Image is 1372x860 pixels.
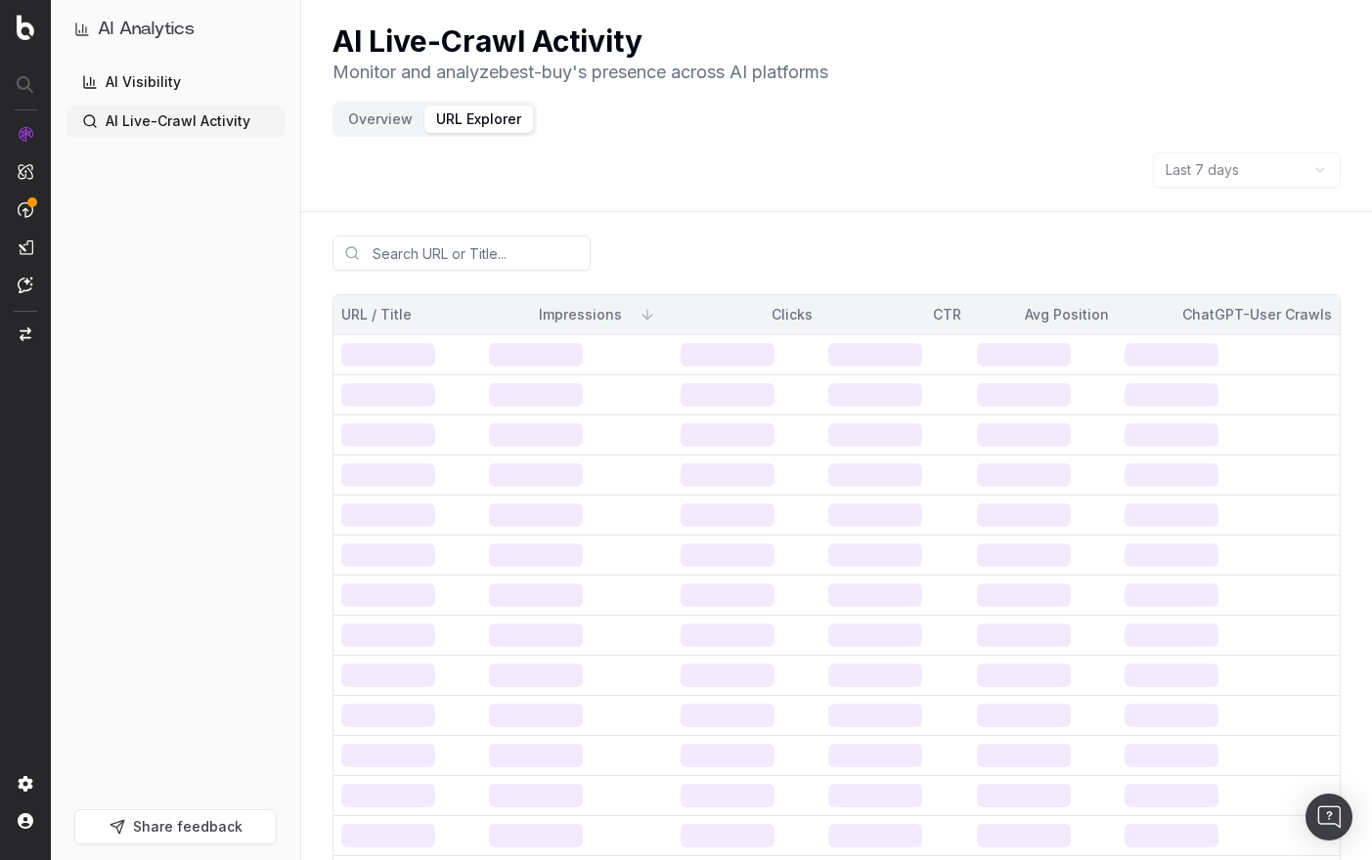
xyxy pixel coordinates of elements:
img: Switch project [20,327,31,341]
button: URL Explorer [424,106,533,133]
a: AI Visibility [66,66,285,98]
button: Share feedback [74,809,277,844]
img: My account [18,813,33,829]
div: Clicks [681,305,813,324]
div: CTR [828,305,960,324]
input: Search URL or Title... [332,236,591,271]
h1: AI Live-Crawl Activity [332,23,828,59]
img: Studio [18,239,33,255]
p: Monitor and analyze best-buy 's presence across AI platforms [332,59,828,86]
img: Analytics [18,126,33,142]
img: Activation [18,201,33,218]
img: Botify logo [17,15,34,40]
div: ChatGPT-User Crawls [1125,305,1332,324]
img: Setting [18,776,33,792]
div: Avg Position [977,305,1109,324]
div: URL / Title [341,305,473,324]
button: Overview [336,106,424,133]
img: Assist [18,277,33,293]
div: Open Intercom Messenger [1306,794,1352,840]
div: Impressions [489,305,622,324]
h1: AI Analytics [98,16,195,43]
img: Intelligence [18,163,33,180]
button: AI Analytics [74,16,277,43]
a: AI Live-Crawl Activity [66,106,285,137]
